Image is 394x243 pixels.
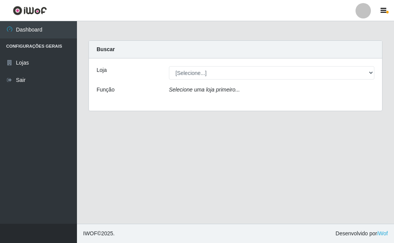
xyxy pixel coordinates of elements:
span: © 2025 . [83,230,115,238]
img: CoreUI Logo [13,6,47,15]
i: Selecione uma loja primeiro... [169,87,240,93]
label: Loja [97,66,107,74]
strong: Buscar [97,46,115,52]
a: iWof [377,230,388,236]
span: Desenvolvido por [336,230,388,238]
span: IWOF [83,230,97,236]
label: Função [97,86,115,94]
